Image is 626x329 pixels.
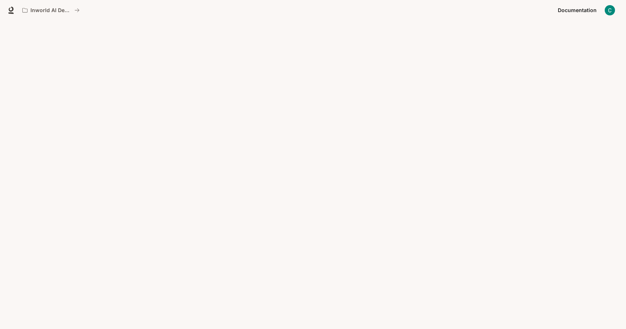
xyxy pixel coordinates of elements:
button: User avatar [603,3,617,18]
span: Documentation [558,6,597,15]
a: Documentation [555,3,600,18]
button: All workspaces [19,3,83,18]
img: User avatar [605,5,615,15]
p: Inworld AI Demos [30,7,72,14]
